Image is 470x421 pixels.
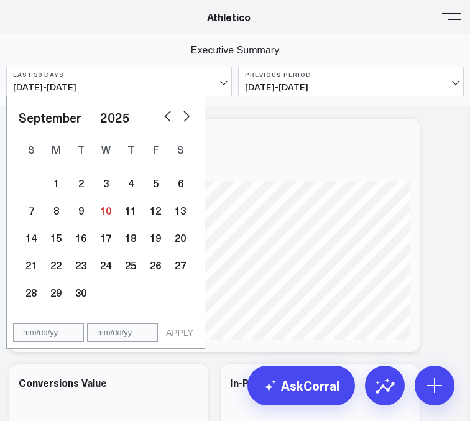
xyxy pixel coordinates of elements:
[13,82,225,92] span: [DATE] - [DATE]
[168,139,193,159] div: Saturday
[207,10,251,24] a: Athletico
[93,139,118,159] div: Wednesday
[245,71,457,78] b: Previous Period
[191,44,279,57] a: Executive Summary
[19,376,107,389] div: Conversions Value
[245,82,457,92] span: [DATE] - [DATE]
[6,67,232,96] button: Last 30 Days[DATE]-[DATE]
[247,366,355,405] a: AskCorral
[19,139,44,159] div: Sunday
[87,323,158,342] input: mm/dd/yy
[238,67,464,96] button: Previous Period[DATE]-[DATE]
[230,376,315,389] div: In-Platform ROAS
[13,323,84,342] input: mm/dd/yy
[143,139,168,159] div: Friday
[68,139,93,159] div: Tuesday
[13,71,225,78] b: Last 30 Days
[19,171,410,181] div: Previous: $175.45k
[118,139,143,159] div: Thursday
[44,139,68,159] div: Monday
[161,323,198,342] button: APPLY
